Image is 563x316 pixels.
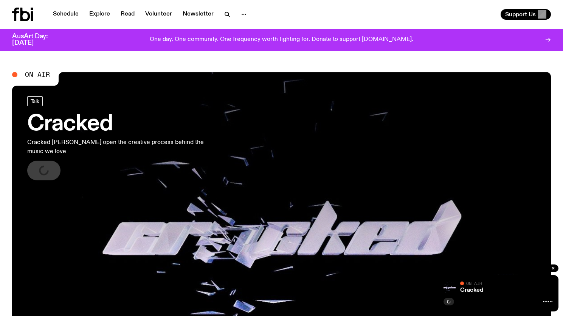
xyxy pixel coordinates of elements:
[466,281,482,286] span: On Air
[505,11,536,18] span: Support Us
[444,281,456,293] img: Logo for Podcast Cracked. Black background, with white writing, with glass smashing graphics
[48,9,83,20] a: Schedule
[27,138,221,156] p: Cracked [PERSON_NAME] open the creative process behind the music we love
[31,99,39,104] span: Talk
[501,9,551,20] button: Support Us
[27,96,43,106] a: Talk
[27,114,221,135] h3: Cracked
[25,71,50,78] span: On Air
[12,33,60,46] h3: AusArt Day: [DATE]
[460,287,483,293] a: Cracked
[150,36,413,43] p: One day. One community. One frequency worth fighting for. Donate to support [DOMAIN_NAME].
[141,9,177,20] a: Volunteer
[178,9,218,20] a: Newsletter
[85,9,115,20] a: Explore
[116,9,139,20] a: Read
[27,96,221,180] a: CrackedCracked [PERSON_NAME] open the creative process behind the music we love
